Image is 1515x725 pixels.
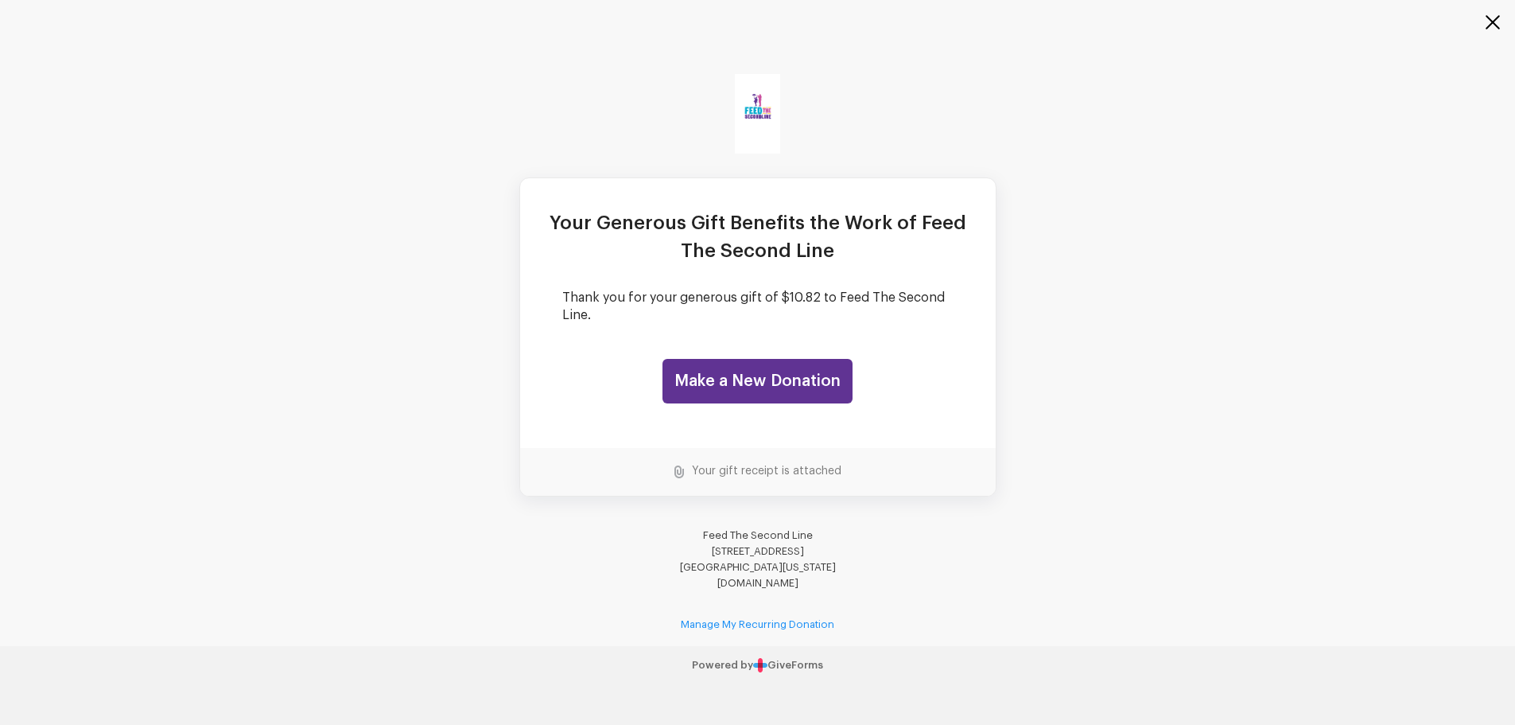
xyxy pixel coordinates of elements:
[680,530,836,588] span: Feed The Second Line [STREET_ADDRESS] [GEOGRAPHIC_DATA][US_STATE]
[684,465,841,478] td: Your gift receipt is attached
[692,660,823,670] a: Powered byGiveForms
[717,578,798,588] a: [DOMAIN_NAME]
[520,209,996,289] td: Your Generous Gift Benefits the Work of Feed The Second Line
[662,359,853,403] a: Make a New Donation
[681,619,834,630] span: Manage My Recurring Donation
[735,74,779,154] img: Giveforms_Logo_FTSL_%283%29.png
[562,289,954,324] td: Thank you for your generous gift of $10.82 to Feed The Second Line.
